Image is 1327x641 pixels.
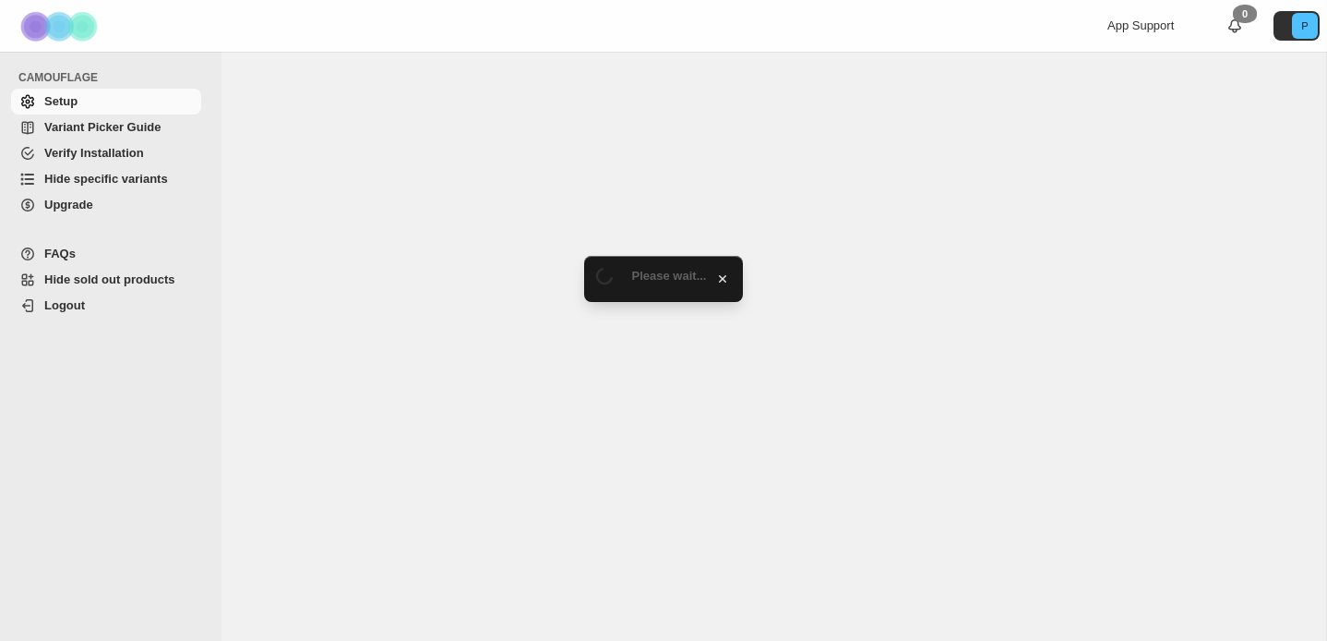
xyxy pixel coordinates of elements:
a: 0 [1225,17,1244,35]
button: Avatar with initials P [1273,11,1320,41]
a: Verify Installation [11,140,201,166]
a: Logout [11,293,201,319]
span: Avatar with initials P [1292,13,1318,39]
a: Upgrade [11,192,201,218]
a: Hide sold out products [11,267,201,293]
span: Please wait... [632,269,707,283]
text: P [1301,20,1308,31]
a: Setup [11,89,201,115]
span: Logout [44,298,85,312]
span: Hide sold out products [44,272,175,286]
span: FAQs [44,247,76,260]
span: Hide specific variants [44,172,168,186]
span: Setup [44,94,78,108]
img: Camouflage [15,1,107,52]
a: Hide specific variants [11,166,201,192]
a: Variant Picker Guide [11,115,201,140]
div: 0 [1233,5,1257,23]
span: Verify Installation [44,146,144,160]
span: App Support [1107,18,1174,32]
span: CAMOUFLAGE [18,70,209,85]
span: Upgrade [44,198,93,212]
a: FAQs [11,241,201,267]
span: Variant Picker Guide [44,120,161,134]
